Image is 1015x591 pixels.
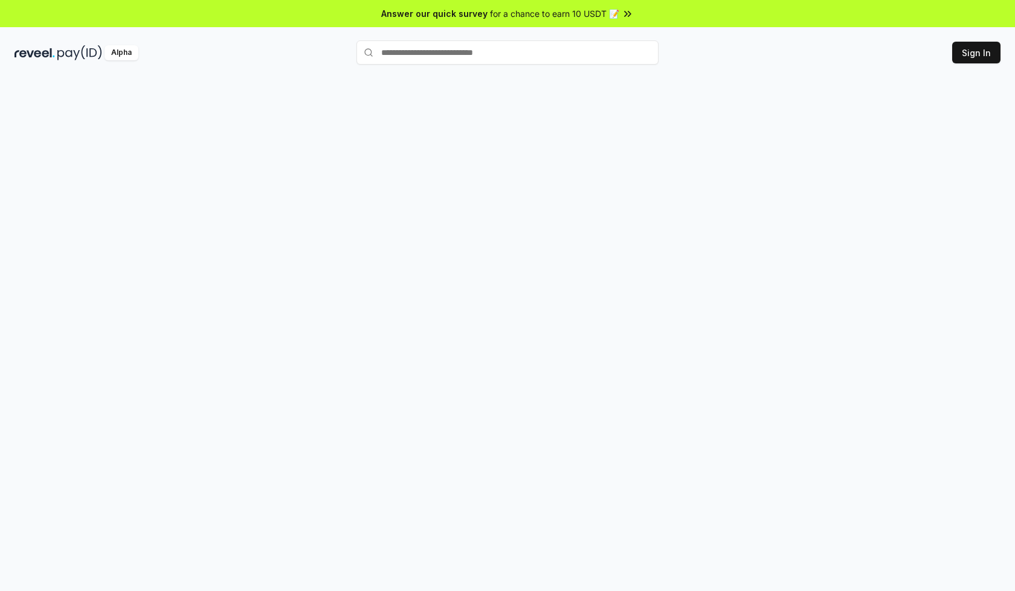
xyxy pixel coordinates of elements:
[490,7,619,20] span: for a chance to earn 10 USDT 📝
[57,45,102,60] img: pay_id
[381,7,488,20] span: Answer our quick survey
[14,45,55,60] img: reveel_dark
[952,42,1000,63] button: Sign In
[105,45,138,60] div: Alpha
